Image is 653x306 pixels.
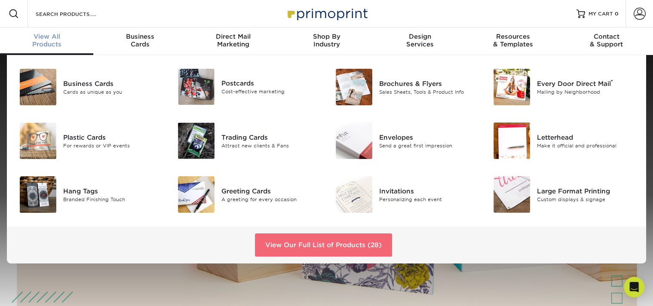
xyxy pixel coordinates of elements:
div: Hang Tags [63,186,162,196]
span: Resources [466,33,560,40]
a: Brochures & Flyers Brochures & Flyers Sales Sheets, Tools & Product Info [333,65,478,109]
span: Shop By [280,33,373,40]
div: Custom displays & signage [537,196,636,203]
img: Primoprint [284,4,370,23]
span: Business [93,33,187,40]
span: 0 [615,11,619,17]
div: A greeting for every occasion [221,196,320,203]
div: Plastic Cards [63,132,162,142]
img: Letterhead [494,122,530,159]
a: Trading Cards Trading Cards Attract new clients & Fans [175,119,320,162]
div: Cards [93,33,187,48]
img: Hang Tags [20,176,56,213]
a: View Our Full List of Products (28) [255,233,392,257]
div: Personalizing each event [379,196,478,203]
div: Brochures & Flyers [379,79,478,88]
div: Mailing by Neighborhood [537,88,636,95]
div: Branded Finishing Touch [63,196,162,203]
div: Envelopes [379,132,478,142]
div: Every Door Direct Mail [537,79,636,88]
div: & Support [560,33,653,48]
a: Direct MailMarketing [187,28,280,55]
a: Business Cards Business Cards Cards as unique as you [17,65,162,109]
input: SEARCH PRODUCTS..... [35,9,119,19]
div: Cost-effective marketing [221,88,320,95]
img: Every Door Direct Mail [494,69,530,105]
img: Plastic Cards [20,122,56,159]
div: Postcards [221,79,320,88]
img: Business Cards [20,69,56,105]
img: Envelopes [336,122,372,159]
a: Postcards Postcards Cost-effective marketing [175,65,320,108]
a: Invitations Invitations Personalizing each event [333,173,478,216]
img: Brochures & Flyers [336,69,372,105]
div: Marketing [187,33,280,48]
a: Plastic Cards Plastic Cards For rewards or VIP events [17,119,162,162]
a: Hang Tags Hang Tags Branded Finishing Touch [17,173,162,216]
div: Invitations [379,186,478,196]
div: Attract new clients & Fans [221,142,320,149]
img: Postcards [178,69,215,105]
a: Shop ByIndustry [280,28,373,55]
a: Greeting Cards Greeting Cards A greeting for every occasion [175,173,320,216]
a: DesignServices [373,28,466,55]
div: Business Cards [63,79,162,88]
div: Large Format Printing [537,186,636,196]
div: & Templates [466,33,560,48]
a: Every Door Direct Mail Every Door Direct Mail® Mailing by Neighborhood [491,65,636,109]
img: Large Format Printing [494,176,530,213]
span: Direct Mail [187,33,280,40]
div: Cards as unique as you [63,88,162,95]
sup: ® [611,79,613,85]
span: Contact [560,33,653,40]
img: Trading Cards [178,122,215,159]
div: Make it official and professional [537,142,636,149]
a: Large Format Printing Large Format Printing Custom displays & signage [491,173,636,216]
div: Greeting Cards [221,186,320,196]
a: Resources& Templates [466,28,560,55]
div: Services [373,33,466,48]
img: Greeting Cards [178,176,215,213]
div: For rewards or VIP events [63,142,162,149]
div: Trading Cards [221,132,320,142]
span: Design [373,33,466,40]
div: Industry [280,33,373,48]
div: Letterhead [537,132,636,142]
div: Sales Sheets, Tools & Product Info [379,88,478,95]
span: MY CART [589,10,613,18]
a: BusinessCards [93,28,187,55]
img: Invitations [336,176,372,213]
div: Open Intercom Messenger [624,277,644,297]
a: Contact& Support [560,28,653,55]
a: Letterhead Letterhead Make it official and professional [491,119,636,162]
a: Envelopes Envelopes Send a great first impression [333,119,478,162]
div: Send a great first impression [379,142,478,149]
